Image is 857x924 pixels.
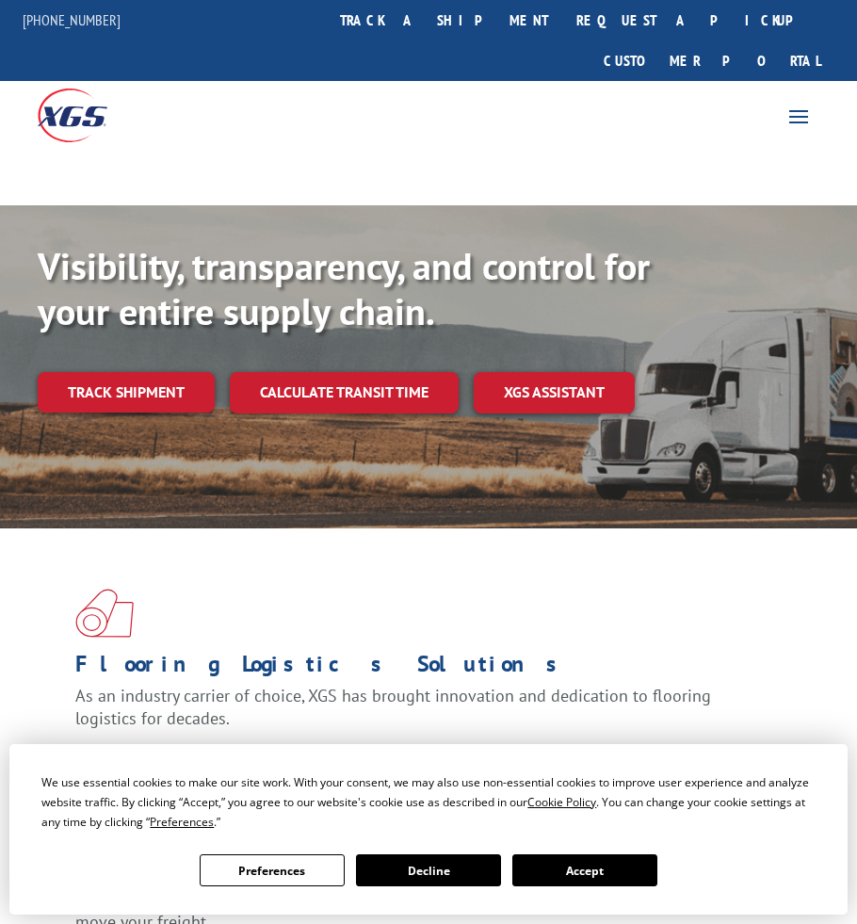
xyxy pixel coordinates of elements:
div: We use essential cookies to make our site work. With your consent, we may also use non-essential ... [41,772,815,832]
a: Customer Portal [590,41,834,81]
a: [PHONE_NUMBER] [23,10,121,29]
img: xgs-icon-total-supply-chain-intelligence-red [75,589,134,638]
span: Preferences [150,814,214,830]
a: Calculate transit time [230,372,459,413]
span: As an industry carrier of choice, XGS has brought innovation and dedication to flooring logistics... [75,685,711,729]
button: Decline [356,854,501,886]
b: Visibility, transparency, and control for your entire supply chain. [38,241,650,335]
button: Preferences [200,854,345,886]
button: Accept [512,854,657,886]
div: Cookie Consent Prompt [9,744,848,915]
span: Cookie Policy [527,794,596,810]
h1: Flooring Logistics Solutions [75,653,768,685]
a: Track shipment [38,372,215,412]
a: XGS ASSISTANT [474,372,635,413]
